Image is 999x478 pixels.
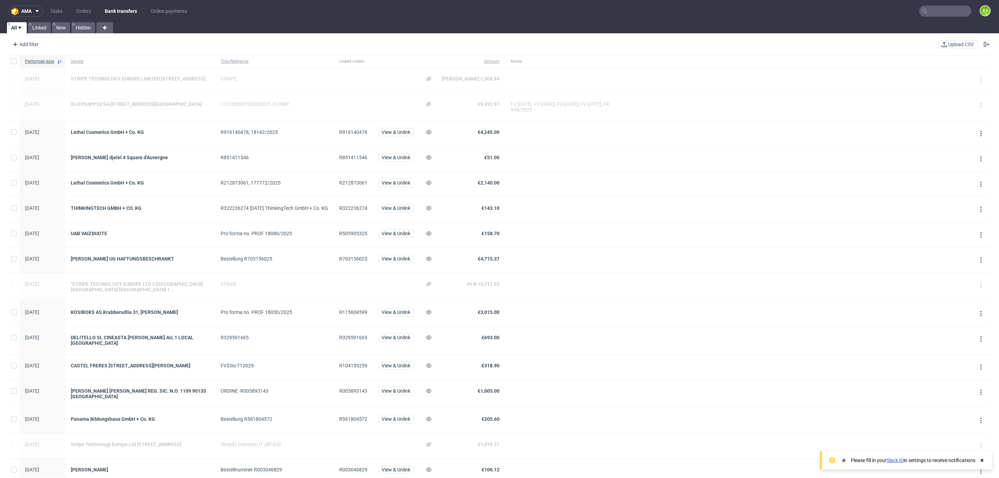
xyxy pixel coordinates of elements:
a: Panama Bildungshaus GmbH + Co. KG [71,416,210,422]
a: Slack ID [887,458,904,463]
span: View & Unlink [382,363,410,368]
a: View & Unlink [378,231,413,236]
a: [PERSON_NAME] UG HAFTUNGSBESCHRANKT [71,256,210,262]
a: View & Unlink [378,205,413,211]
span: [DATE] [25,335,39,340]
a: GLOVOAPP23 SA [STREET_ADDRESS][GEOGRAPHIC_DATA] [71,101,210,107]
span: R851411546 [339,155,367,160]
a: Linked [28,22,51,33]
a: View & Unlink [378,416,413,422]
span: [DATE] [25,416,39,422]
span: €9,392.97 [478,101,499,107]
span: View & Unlink [382,310,410,315]
div: Pro forma no. PROF 18030/2025 [221,309,328,315]
a: Lethal Cosmetics GmbH + Co. KG [71,180,210,186]
div: Bestellnummer R003046829 [221,467,328,472]
span: €3,015.00 [478,309,499,315]
span: View & Unlink [382,335,410,340]
span: €205.60 [481,416,499,422]
button: View & Unlink [378,387,413,395]
span: View & Unlink [382,180,410,185]
span: €1,078.31 [478,442,499,447]
span: View & Unlink [382,467,410,472]
span: View & Unlink [382,206,410,211]
span: [DATE] [25,309,39,315]
a: View & Unlink [378,129,413,135]
div: Shopify Deliveroo IT J8F3U0 [221,442,328,447]
span: R561804572 [339,416,367,422]
img: logo [11,7,21,15]
span: View & Unlink [382,130,410,135]
span: View & Unlink [382,417,410,421]
span: €318.90 [481,363,499,368]
a: UAB VAIZDUOTE [71,231,210,236]
span: [DATE] [25,256,39,262]
div: R329591665 [221,335,328,340]
div: Pro forma no. PROF 18080/2025 [221,231,328,236]
a: View & Unlink [378,180,413,186]
a: CASTEL FRERES [STREET_ADDRESS][PERSON_NAME] [71,363,210,368]
a: View & Unlink [378,155,413,160]
button: View & Unlink [378,204,413,212]
img: Slack [840,457,847,464]
figcaption: EJ [980,6,990,16]
span: €143.10 [481,205,499,211]
span: R003046829 [339,467,367,472]
a: View & Unlink [378,256,413,262]
span: €100.12 [481,467,499,472]
span: Amount [442,59,499,65]
button: ama [8,6,43,17]
span: Performed date [25,59,54,65]
div: 170250000105282025 -PCRMT [221,101,328,107]
button: View & Unlink [378,229,413,238]
a: KOSIBOKS AS Krabberudlia 31, [PERSON_NAME] [71,309,210,315]
span: €2,140.00 [478,180,499,186]
div: R916140478, 18142/2025 [221,129,328,135]
span: R104155259 [339,363,367,368]
div: R322236274 [DATE] ThinkingTech GmbH + Co. KG [221,205,328,211]
a: [PERSON_NAME] [71,467,210,472]
span: [DATE] [25,363,39,368]
span: [DATE] [25,180,39,186]
div: STRIPE [221,76,328,82]
a: [PERSON_NAME] [PERSON_NAME] REG. SIC. N.O. 1109 90135 [GEOGRAPHIC_DATA] [71,388,210,399]
a: "STRIPE TECHNOLOGY EUROPE LTD 3 [GEOGRAPHIC_DATA] [GEOGRAPHIC_DATA] [GEOGRAPHIC_DATA] 1 [GEOGRAPH... [71,281,210,292]
span: R212873061 [339,180,367,186]
span: [DATE] [25,442,39,447]
span: PLN 10,717.65 [467,281,499,287]
a: DELITELLO SL CINEASTA [PERSON_NAME] AU, 1 LOCAL [GEOGRAPHIC_DATA] [71,335,210,346]
button: View & Unlink [378,128,413,136]
span: View & Unlink [382,155,410,160]
span: €158.70 [481,231,499,236]
span: R005893143 [339,388,367,394]
span: Notes [511,59,615,65]
div: Add filter [10,39,40,50]
div: Bestellung R561804572 [221,416,328,422]
a: Orders [72,6,95,17]
div: R851411546 [221,155,328,160]
span: R505905325 [339,231,367,236]
a: Hidden [71,22,95,33]
a: STRIPE TECHNOLOGY EUROPE LIMITED [STREET_ADDRESS] [71,76,210,82]
button: View & Unlink [378,153,413,162]
button: View & Unlink [378,179,413,187]
span: R703156025 [339,256,367,262]
div: STRIPE [221,281,328,287]
button: Upload CSV [938,40,978,49]
span: €1,005.00 [478,388,499,394]
span: [DATE] [25,76,39,82]
div: R212873061, 177772/2025 [221,180,328,186]
a: View & Unlink [378,388,413,394]
div: ORDINE -R005893143 [221,388,328,394]
span: R916140478 [339,129,367,135]
div: THINKINGTECH GMBH + CO. KG [71,205,210,211]
span: Upload CSV [947,42,975,47]
a: View & Unlink [378,467,413,472]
